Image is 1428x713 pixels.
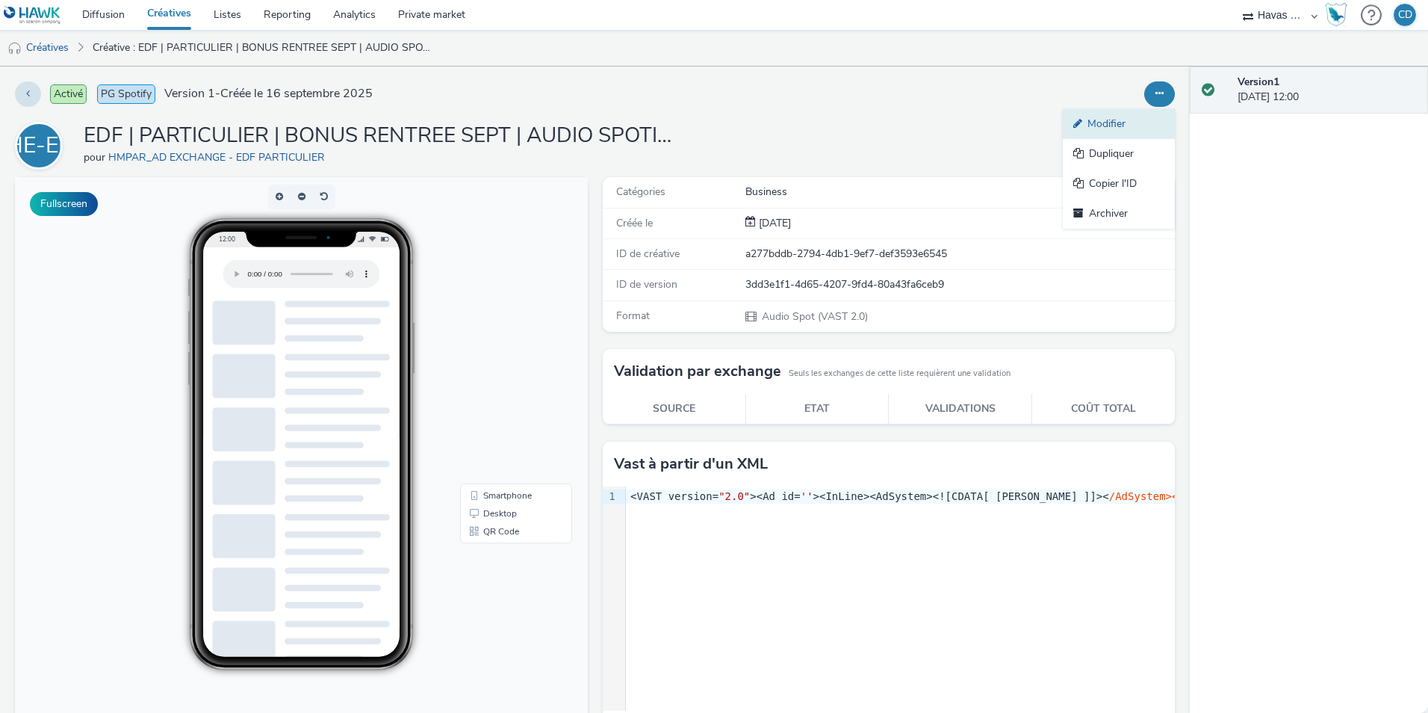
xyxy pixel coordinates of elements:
span: [DATE] [756,216,791,230]
img: audio [7,41,22,56]
a: Hawk Academy [1325,3,1353,27]
span: Format [616,309,650,323]
a: HE-EP [15,138,69,152]
span: ID de version [616,277,677,291]
span: Desktop [468,332,502,341]
span: /AdSystem><AdTitle><![CDATA[ Test_Hawk ]]></ [1109,490,1386,502]
a: HMPAR_AD EXCHANGE - EDF PARTICULIER [108,150,331,164]
a: Créative : EDF | PARTICULIER | BONUS RENTREE SEPT | AUDIO SPOTIFY GUILLAUME V3 [85,30,442,66]
h3: Validation par exchange [614,360,781,383]
span: Activé [50,84,87,104]
span: Créée le [616,216,653,230]
a: Copier l'ID [1063,169,1175,199]
a: Modifier [1063,109,1175,139]
div: 1 [603,490,618,504]
strong: Version 1 [1238,75,1279,89]
span: Version 1 - Créée le 16 septembre 2025 [164,85,373,102]
div: a277bddb-2794-4db1-9ef7-def3593e6545 [745,247,1173,262]
li: QR Code [448,345,554,363]
div: CD [1398,4,1412,26]
span: "2.0" [718,490,750,502]
a: Dupliquer [1063,139,1175,169]
small: Seuls les exchanges de cette liste requièrent une validation [789,368,1011,380]
li: Desktop [448,327,554,345]
img: Hawk Academy [1325,3,1347,27]
th: Etat [745,394,889,425]
div: Création 16 septembre 2025, 12:00 [756,216,791,231]
span: ID de créative [616,247,680,261]
div: Business [745,185,1173,200]
th: Validations [889,394,1032,425]
div: [DATE] 12:00 [1238,75,1416,105]
span: QR Code [468,350,504,359]
li: Smartphone [448,309,554,327]
span: 12:00 [204,58,220,66]
div: 3dd3e1f1-4d65-4207-9fd4-80a43fa6ceb9 [745,277,1173,292]
h1: EDF | PARTICULIER | BONUS RENTREE SEPT | AUDIO SPOTIFY GUILLAUME V3 [84,122,681,150]
button: Fullscreen [30,192,98,216]
h3: Vast à partir d'un XML [614,453,768,475]
span: Catégories [616,185,665,199]
span: Smartphone [468,314,517,323]
span: '' [801,490,813,502]
th: Source [603,394,746,425]
span: PG Spotify [97,84,155,104]
span: Audio Spot (VAST 2.0) [760,309,868,324]
th: Coût total [1032,394,1176,425]
a: Archiver [1063,199,1175,229]
span: pour [84,150,108,164]
img: undefined Logo [4,6,61,25]
div: HE-EP [6,125,72,167]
